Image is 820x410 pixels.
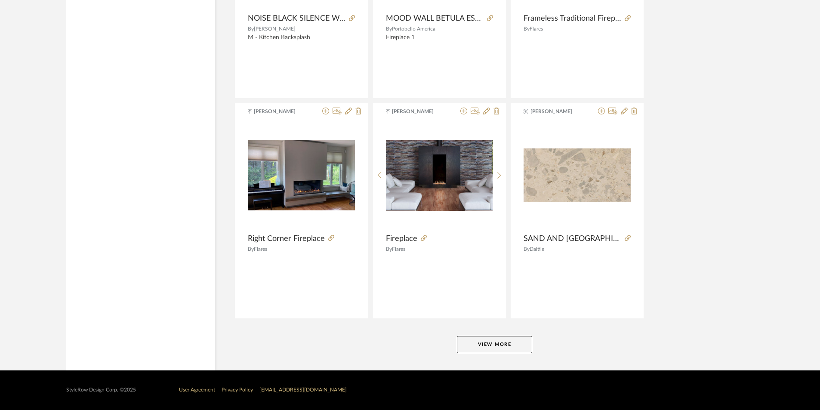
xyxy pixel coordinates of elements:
img: SAND AND STONE BASIN SQUARE [524,148,631,202]
span: [PERSON_NAME] [530,108,585,115]
span: Daltile [530,247,544,252]
span: Right Corner Fireplace [248,234,325,244]
span: SAND AND [GEOGRAPHIC_DATA] [524,234,621,244]
span: Frameless Traditional Fireplace [524,14,621,23]
span: [PERSON_NAME] [254,26,296,31]
span: By [524,26,530,31]
span: By [386,247,392,252]
img: Right Corner Fireplace [248,140,355,210]
span: By [248,247,254,252]
span: By [524,247,530,252]
div: M - Kitchen Backsplash [248,34,355,49]
span: MOOD WALL BETULA ESCURA ORIGENS MATTE [386,14,484,23]
button: View More [457,336,532,353]
div: StyleRow Design Corp. ©2025 [66,387,136,393]
span: Fireplace [386,234,417,244]
span: [PERSON_NAME] [254,108,308,115]
span: By [386,26,392,31]
a: Privacy Policy [222,387,253,392]
span: [PERSON_NAME] [392,108,446,115]
span: By [248,26,254,31]
span: NOISE BLACK SILENCE WALL TILE [248,14,345,23]
span: Flares [530,26,543,31]
a: [EMAIL_ADDRESS][DOMAIN_NAME] [259,387,347,392]
span: Flares [254,247,267,252]
a: User Agreement [179,387,215,392]
span: Portobello America [392,26,435,31]
img: Fireplace [386,140,493,211]
div: Fireplace 1 [386,34,493,49]
span: Flares [392,247,405,252]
